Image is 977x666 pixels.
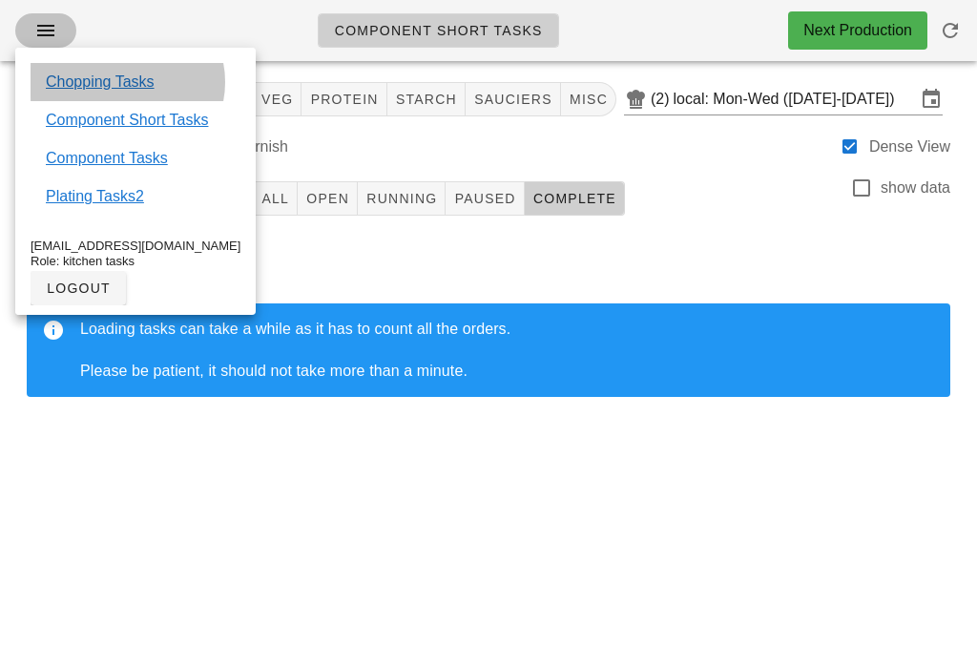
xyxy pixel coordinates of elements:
[532,191,616,206] span: Complete
[46,109,208,132] a: Component Short Tasks
[46,281,111,296] span: logout
[803,19,912,42] div: Next Production
[253,82,302,116] button: veg
[446,181,524,216] button: Paused
[31,271,126,305] button: logout
[252,181,298,216] button: All
[298,181,358,216] button: Open
[309,92,378,107] span: protein
[46,185,144,208] a: Plating Tasks2
[11,229,966,427] div: Loading tasks...
[31,239,240,254] div: [EMAIL_ADDRESS][DOMAIN_NAME]
[318,13,559,48] a: Component Short Tasks
[466,82,561,116] button: sauciers
[453,191,515,206] span: Paused
[305,191,349,206] span: Open
[881,178,950,198] label: show data
[561,82,616,116] button: misc
[260,92,294,107] span: veg
[525,181,625,216] button: Complete
[395,92,457,107] span: starch
[365,191,437,206] span: Running
[869,137,950,156] label: Dense View
[569,92,608,107] span: misc
[334,23,543,38] span: Component Short Tasks
[31,254,240,269] div: Role: kitchen tasks
[80,319,935,382] div: Loading tasks can take a while as it has to count all the orders. Please be patient, it should no...
[46,71,155,94] a: Chopping Tasks
[260,191,289,206] span: All
[473,92,552,107] span: sauciers
[358,181,446,216] button: Running
[301,82,386,116] button: protein
[46,147,168,170] a: Component Tasks
[651,90,674,109] div: (2)
[387,82,466,116] button: starch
